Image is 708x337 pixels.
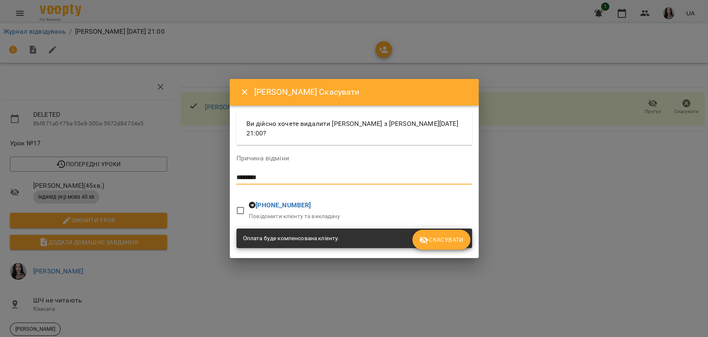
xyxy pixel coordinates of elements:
[419,235,463,245] span: Скасувати
[254,86,468,98] h6: [PERSON_NAME] Скасувати
[249,212,340,221] p: Повідомити клієнту та викладачу
[236,112,472,145] div: Ви дійсно хочете видалити [PERSON_NAME] з [PERSON_NAME][DATE] 21:00?
[235,82,255,102] button: Close
[243,231,340,246] div: Оплата буде компенсована клієнту.
[236,155,472,162] label: Причина відміни
[412,230,470,250] button: Скасувати
[255,201,311,209] a: [PHONE_NUMBER]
